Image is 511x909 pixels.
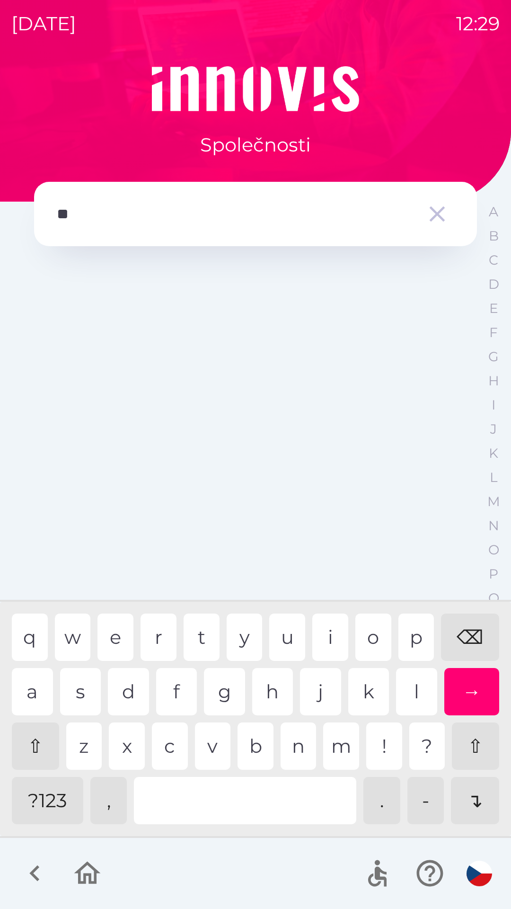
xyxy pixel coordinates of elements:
[482,441,505,465] button: K
[492,397,495,413] p: I
[482,465,505,490] button: L
[488,590,499,606] p: Q
[482,321,505,345] button: F
[488,276,499,293] p: D
[482,200,505,224] button: A
[482,514,505,538] button: N
[482,393,505,417] button: I
[489,228,499,244] p: B
[482,586,505,610] button: Q
[482,562,505,586] button: P
[482,538,505,562] button: O
[490,421,497,437] p: J
[489,300,498,317] p: E
[482,490,505,514] button: M
[489,566,498,582] p: P
[467,861,492,886] img: cs flag
[11,9,76,38] p: [DATE]
[488,348,499,365] p: G
[488,542,499,558] p: O
[488,517,499,534] p: N
[200,131,311,159] p: Společnosti
[489,324,498,341] p: F
[487,493,500,510] p: M
[482,296,505,321] button: E
[482,417,505,441] button: J
[489,445,498,462] p: K
[34,66,477,112] img: Logo
[490,469,497,486] p: L
[482,272,505,296] button: D
[489,204,498,220] p: A
[482,224,505,248] button: B
[482,369,505,393] button: H
[488,373,499,389] p: H
[456,9,500,38] p: 12:29
[482,345,505,369] button: G
[489,252,498,268] p: C
[482,248,505,272] button: C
